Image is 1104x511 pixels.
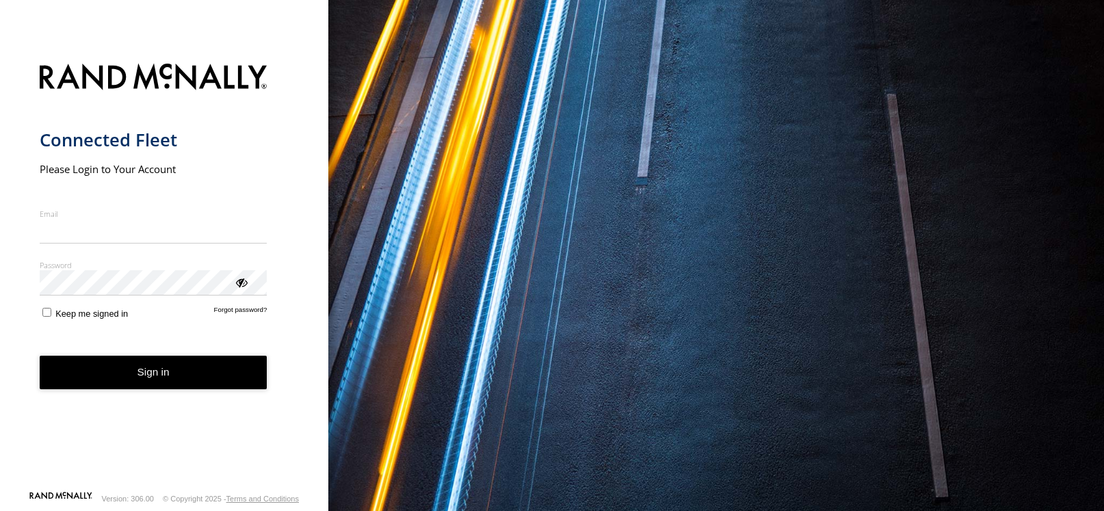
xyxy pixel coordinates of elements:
div: © Copyright 2025 - [163,495,299,503]
div: ViewPassword [234,275,248,289]
a: Terms and Conditions [226,495,299,503]
div: Version: 306.00 [102,495,154,503]
h2: Please Login to Your Account [40,162,267,176]
input: Keep me signed in [42,308,51,317]
label: Password [40,260,267,270]
a: Visit our Website [29,492,92,506]
form: main [40,55,289,490]
label: Email [40,209,267,219]
span: Keep me signed in [55,309,128,319]
a: Forgot password? [214,306,267,319]
button: Sign in [40,356,267,389]
img: Rand McNally [40,61,267,96]
h1: Connected Fleet [40,129,267,151]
